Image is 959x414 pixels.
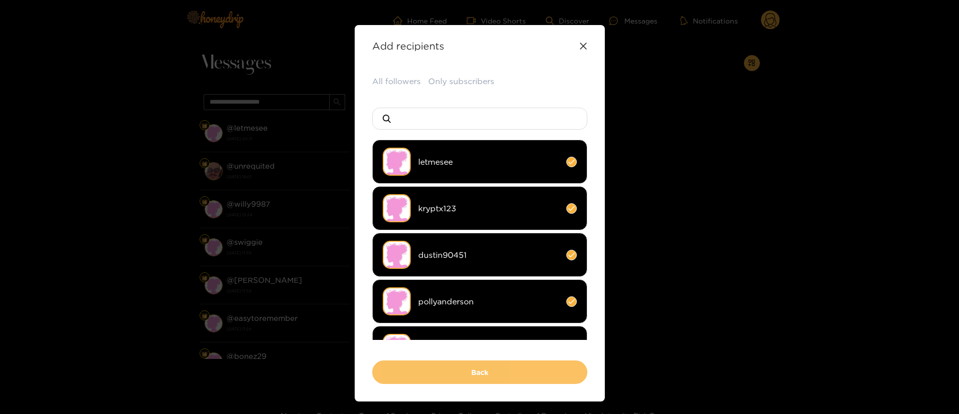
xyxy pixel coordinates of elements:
[418,296,559,307] span: pollyanderson
[383,287,411,315] img: no-avatar.png
[372,76,421,87] button: All followers
[418,203,559,214] span: kryptx123
[383,194,411,222] img: no-avatar.png
[383,241,411,269] img: no-avatar.png
[383,148,411,176] img: no-avatar.png
[418,249,559,261] span: dustin90451
[428,76,494,87] button: Only subscribers
[372,360,587,384] button: Back
[383,334,411,362] img: no-avatar.png
[418,156,559,168] span: letmesee
[372,40,444,52] strong: Add recipients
